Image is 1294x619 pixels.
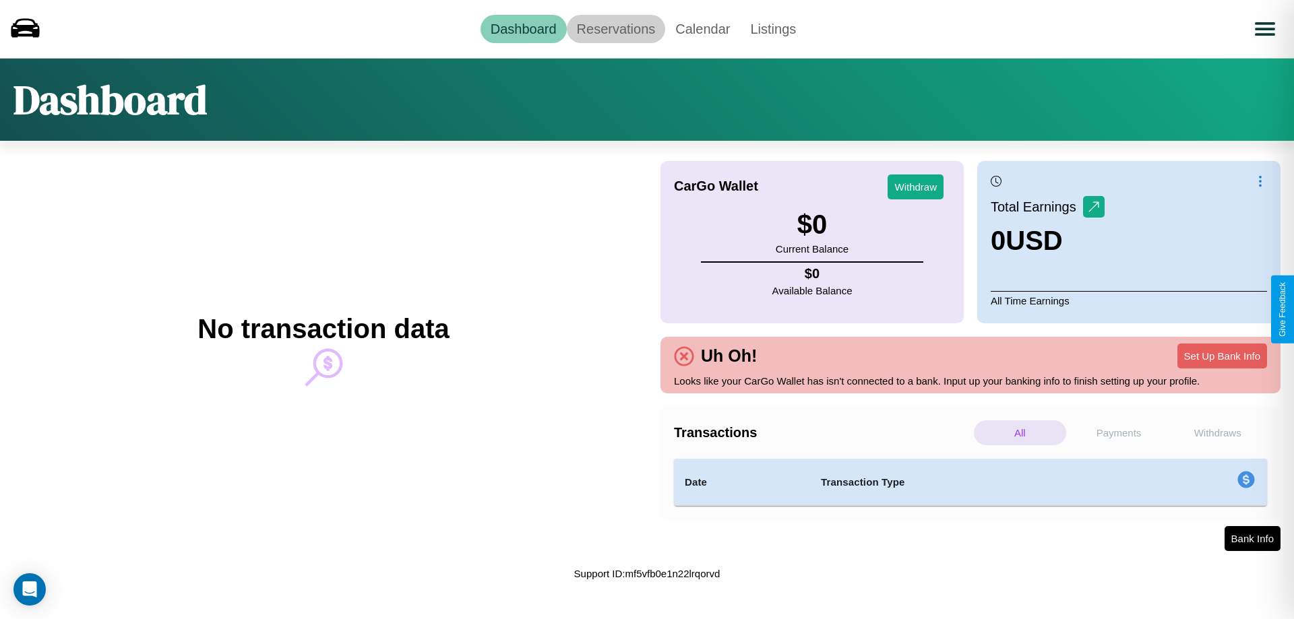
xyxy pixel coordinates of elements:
button: Withdraw [888,174,944,199]
a: Reservations [567,15,666,43]
h3: 0 USD [991,226,1105,256]
table: simple table [674,459,1267,506]
button: Bank Info [1225,526,1281,551]
a: Listings [740,15,806,43]
h4: Transactions [674,425,970,441]
button: Set Up Bank Info [1177,344,1267,368]
p: Available Balance [772,282,853,300]
a: Calendar [665,15,740,43]
h1: Dashboard [13,72,207,127]
button: Open menu [1246,10,1284,48]
h3: $ 0 [776,209,849,240]
div: Give Feedback [1278,282,1287,337]
p: Payments [1073,420,1165,445]
h4: Uh Oh! [694,346,764,366]
h4: $ 0 [772,266,853,282]
p: Support ID: mf5vfb0e1n22lrqorvd [574,564,720,583]
h4: Transaction Type [821,474,1127,490]
p: Withdraws [1171,420,1264,445]
h4: CarGo Wallet [674,178,758,194]
p: All Time Earnings [991,291,1267,310]
p: Total Earnings [991,195,1083,219]
h4: Date [685,474,799,490]
p: Current Balance [776,240,849,258]
h2: No transaction data [197,314,449,344]
p: Looks like your CarGo Wallet has isn't connected to a bank. Input up your banking info to finish ... [674,372,1267,390]
div: Open Intercom Messenger [13,573,46,606]
p: All [974,420,1066,445]
a: Dashboard [481,15,567,43]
